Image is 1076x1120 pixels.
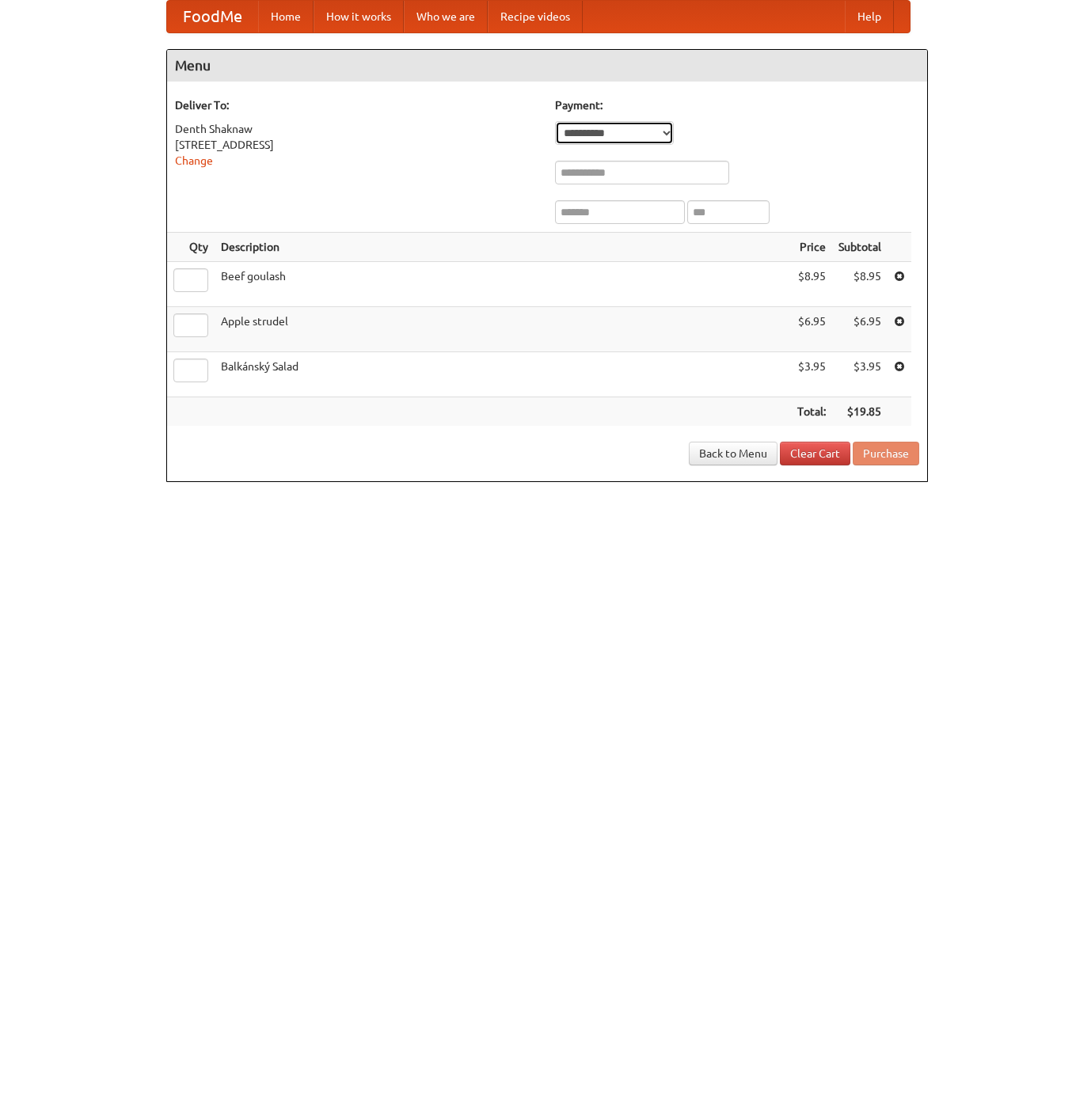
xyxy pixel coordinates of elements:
a: Who we are [404,1,488,32]
a: Change [175,154,213,167]
td: $3.95 [791,352,832,397]
a: Help [845,1,894,32]
a: Home [258,1,314,32]
th: Qty [167,233,215,262]
td: $8.95 [791,262,832,307]
a: Back to Menu [689,442,778,465]
td: Balkánský Salad [215,352,791,397]
th: Description [215,233,791,262]
td: Apple strudel [215,307,791,352]
th: Total: [791,397,832,427]
a: Recipe videos [488,1,583,32]
button: Purchase [853,442,919,465]
td: $8.95 [832,262,888,307]
th: Subtotal [832,233,888,262]
h4: Menu [167,50,927,82]
th: Price [791,233,832,262]
h5: Payment: [555,97,919,113]
h5: Deliver To: [175,97,539,113]
td: $6.95 [791,307,832,352]
a: How it works [314,1,404,32]
div: [STREET_ADDRESS] [175,137,539,153]
a: FoodMe [167,1,258,32]
td: $6.95 [832,307,888,352]
a: Clear Cart [780,442,850,465]
td: Beef goulash [215,262,791,307]
div: Denth Shaknaw [175,121,539,137]
th: $19.85 [832,397,888,427]
td: $3.95 [832,352,888,397]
